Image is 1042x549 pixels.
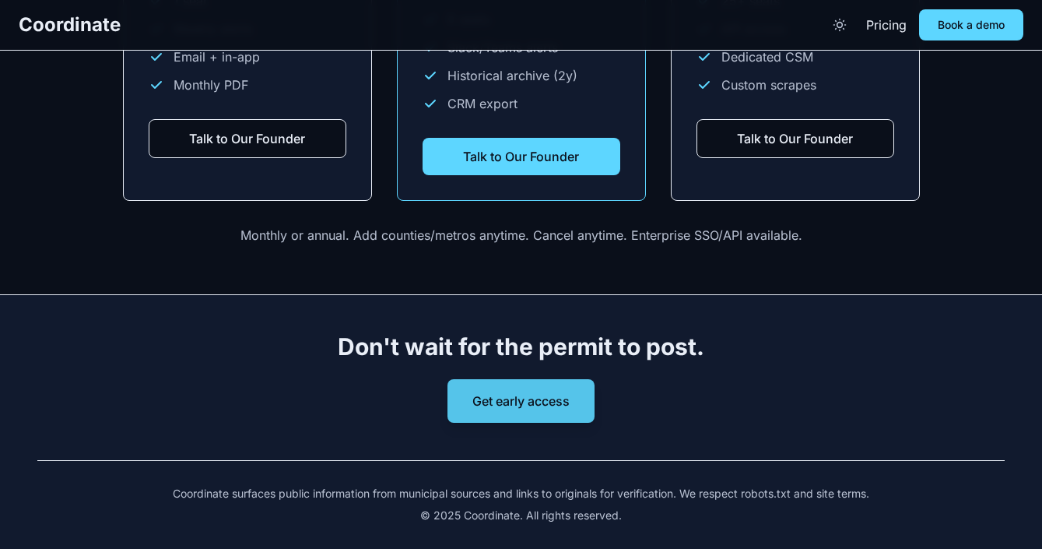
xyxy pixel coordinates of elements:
a: Coordinate [19,12,121,37]
span: Monthly PDF [174,76,248,94]
button: Get early access [447,379,595,423]
button: Talk to Our Founder [696,119,894,158]
button: Talk to Our Founder [149,119,346,158]
span: Email + in-app [174,48,260,66]
p: © 2025 Coordinate. All rights reserved. [37,508,1005,523]
h2: Don't wait for the permit to post. [37,333,1005,361]
button: Book a demo [919,9,1023,40]
a: Pricing [866,16,907,34]
span: CRM export [447,94,517,113]
button: Toggle theme [826,11,854,39]
span: Custom scrapes [721,76,816,94]
span: Historical archive (2y) [447,66,577,85]
span: Dedicated CSM [721,48,813,66]
p: Coordinate surfaces public information from municipal sources and links to originals for verifica... [37,486,1005,501]
p: Monthly or annual. Add counties/metros anytime. Cancel anytime. Enterprise SSO/API available. [37,226,1005,245]
button: Talk to Our Founder [423,138,620,175]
